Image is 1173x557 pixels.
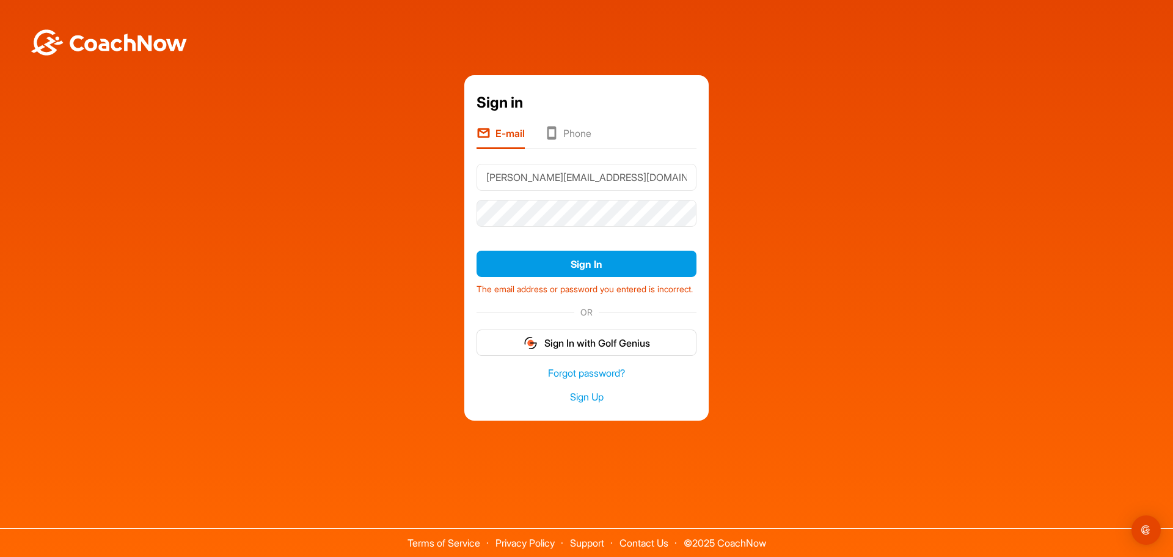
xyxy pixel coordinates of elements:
[619,537,668,549] a: Contact Us
[477,390,696,404] a: Sign Up
[477,251,696,277] button: Sign In
[570,537,604,549] a: Support
[477,366,696,380] a: Forgot password?
[477,330,696,356] button: Sign In with Golf Genius
[1131,515,1161,545] div: Open Intercom Messenger
[477,278,696,295] div: The email address or password you entered is incorrect.
[495,537,555,549] a: Privacy Policy
[477,92,696,114] div: Sign in
[477,164,696,191] input: E-mail
[544,126,591,149] li: Phone
[678,529,772,548] span: © 2025 CoachNow
[574,306,599,319] span: OR
[29,29,188,56] img: BwLJSsUCoWCh5upNqxVrqldRgqLPVwmV24tXu5FoVAoFEpwwqQ3VIfuoInZCoVCoTD4vwADAC3ZFMkVEQFDAAAAAElFTkSuQmCC
[523,336,538,350] img: gg_logo
[407,537,480,549] a: Terms of Service
[477,126,525,149] li: E-mail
